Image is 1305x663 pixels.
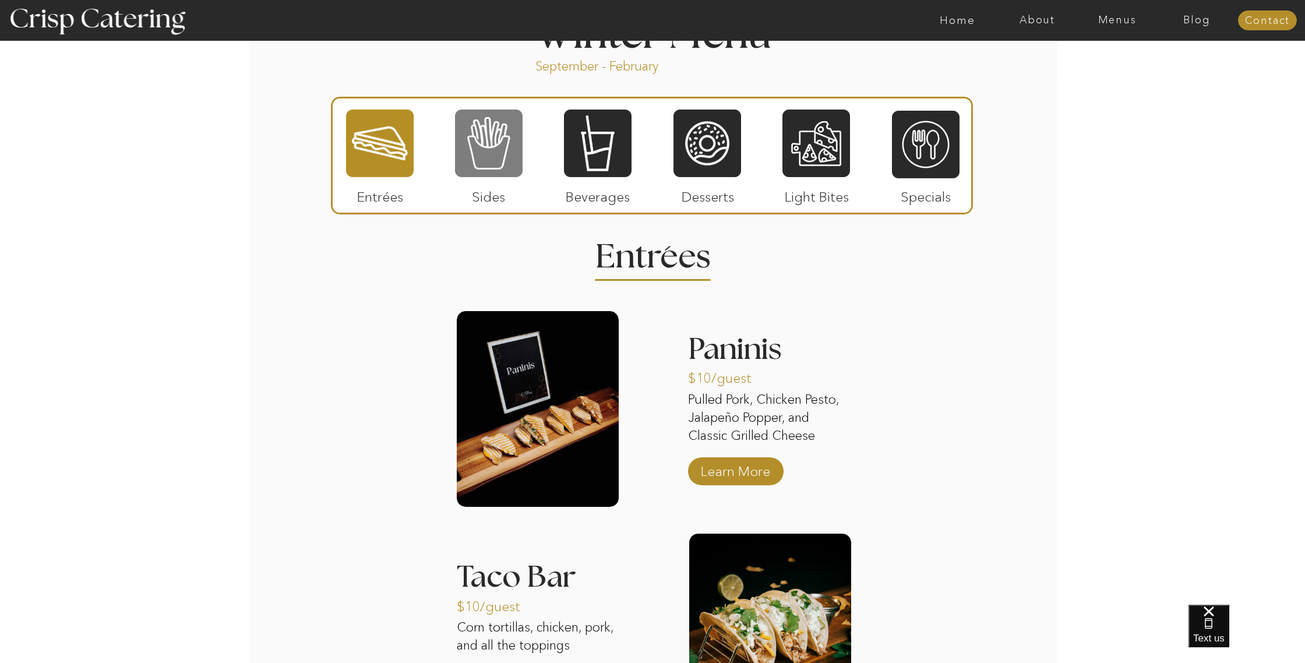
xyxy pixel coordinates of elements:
p: September - February [535,58,696,71]
a: About [997,15,1077,26]
h3: Paninis [688,334,850,372]
p: Beverages [559,177,636,211]
iframe: podium webchat widget bubble [1188,605,1305,663]
a: Menus [1077,15,1157,26]
p: Light Bites [778,177,855,211]
a: Blog [1157,15,1237,26]
p: Pulled Pork, Chicken Pesto, Jalapeño Popper, and Classic Grilled Cheese [688,391,850,447]
p: Desserts [669,177,746,211]
p: $10/guest [457,587,534,620]
a: Contact [1238,15,1297,27]
a: Home [918,15,997,26]
p: Entrées [341,177,419,211]
p: Specials [887,177,964,211]
p: Sides [450,177,527,211]
p: $10/guest [688,358,766,392]
h1: Winter Menu [491,15,814,50]
a: Learn More [697,452,774,485]
h2: Entrees [595,241,710,263]
h3: Taco Bar [457,562,619,577]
